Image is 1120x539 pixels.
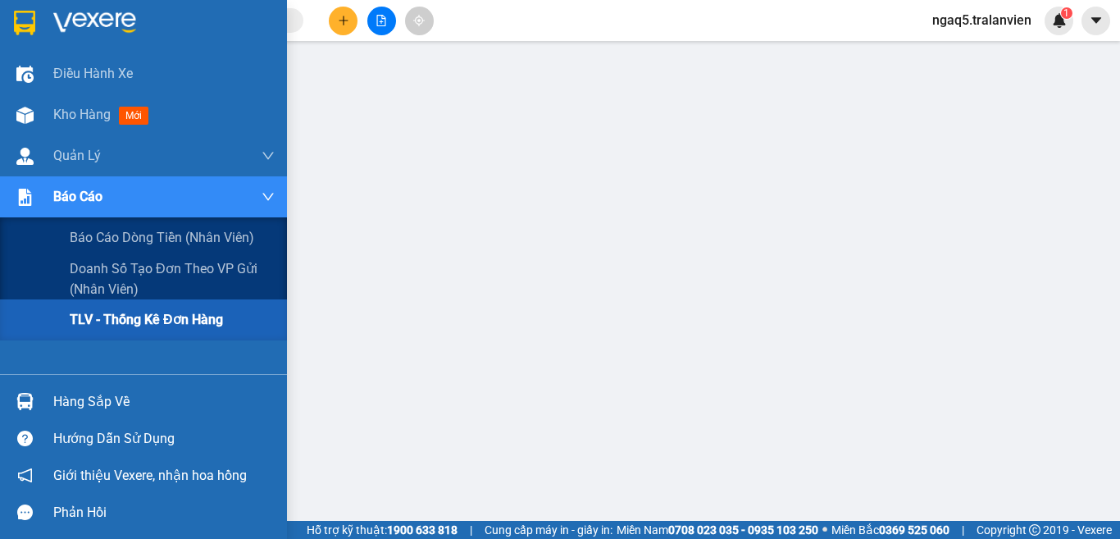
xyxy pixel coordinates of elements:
[16,189,34,206] img: solution-icon
[1029,524,1040,536] span: copyright
[307,521,458,539] span: Hỗ trợ kỹ thuật:
[485,521,612,539] span: Cung cấp máy in - giấy in:
[338,15,349,26] span: plus
[70,258,275,299] span: Doanh số tạo đơn theo VP gửi (nhân viên)
[119,107,148,125] span: mới
[16,148,34,165] img: warehouse-icon
[376,15,387,26] span: file-add
[16,66,34,83] img: warehouse-icon
[53,500,275,525] div: Phản hồi
[17,431,33,446] span: question-circle
[17,468,33,483] span: notification
[822,527,827,533] span: ⚪️
[53,145,101,166] span: Quản Lý
[405,7,434,35] button: aim
[668,523,818,537] strong: 0708 023 035 - 0935 103 250
[53,186,102,207] span: Báo cáo
[1052,13,1067,28] img: icon-new-feature
[879,523,949,537] strong: 0369 525 060
[367,7,396,35] button: file-add
[831,521,949,539] span: Miền Bắc
[53,107,111,122] span: Kho hàng
[919,10,1045,30] span: ngaq5.tralanvien
[262,149,275,162] span: down
[1063,7,1069,19] span: 1
[53,390,275,414] div: Hàng sắp về
[262,190,275,203] span: down
[14,11,35,35] img: logo-vxr
[387,523,458,537] strong: 1900 633 818
[70,309,223,330] span: TLV - Thống kê đơn hàng
[70,227,254,248] span: Báo cáo dòng tiền (nhân viên)
[16,393,34,410] img: warehouse-icon
[617,521,818,539] span: Miền Nam
[53,63,133,84] span: Điều hành xe
[329,7,357,35] button: plus
[1061,7,1072,19] sup: 1
[413,15,425,26] span: aim
[1089,13,1104,28] span: caret-down
[53,427,275,451] div: Hướng dẫn sử dụng
[962,521,964,539] span: |
[17,505,33,520] span: message
[53,465,247,486] span: Giới thiệu Vexere, nhận hoa hồng
[470,521,472,539] span: |
[1081,7,1110,35] button: caret-down
[16,107,34,124] img: warehouse-icon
